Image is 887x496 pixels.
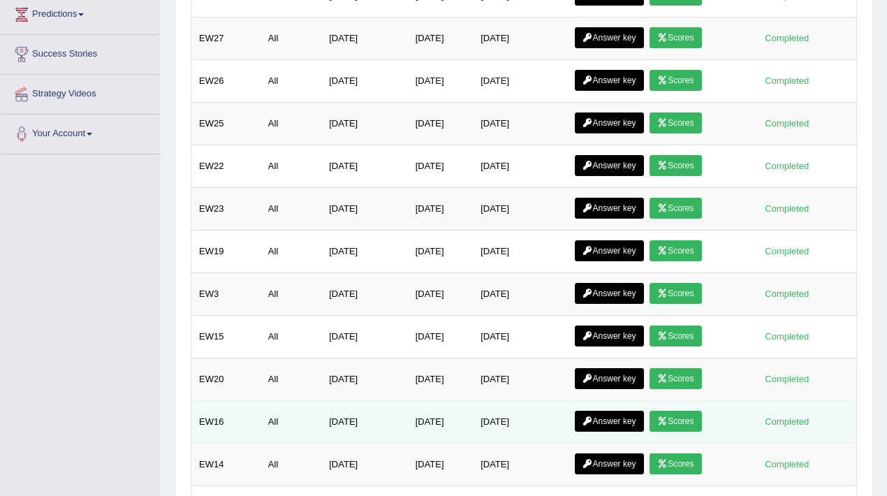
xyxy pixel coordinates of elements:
[473,358,566,400] td: [DATE]
[321,59,407,102] td: [DATE]
[473,59,566,102] td: [DATE]
[408,315,474,358] td: [DATE]
[261,315,321,358] td: All
[575,283,644,304] a: Answer key
[191,443,261,486] td: EW14
[1,35,160,70] a: Success Stories
[760,159,814,173] div: Completed
[473,145,566,187] td: [DATE]
[408,443,474,486] td: [DATE]
[321,443,407,486] td: [DATE]
[408,230,474,272] td: [DATE]
[575,368,644,389] a: Answer key
[650,27,701,48] a: Scores
[191,400,261,443] td: EW16
[650,112,701,133] a: Scores
[191,102,261,145] td: EW25
[408,145,474,187] td: [DATE]
[408,59,474,102] td: [DATE]
[575,70,644,91] a: Answer key
[575,326,644,347] a: Answer key
[261,187,321,230] td: All
[191,17,261,59] td: EW27
[321,272,407,315] td: [DATE]
[760,31,814,45] div: Completed
[575,155,644,176] a: Answer key
[575,27,644,48] a: Answer key
[473,102,566,145] td: [DATE]
[575,453,644,474] a: Answer key
[321,358,407,400] td: [DATE]
[473,315,566,358] td: [DATE]
[191,59,261,102] td: EW26
[408,187,474,230] td: [DATE]
[760,201,814,216] div: Completed
[760,372,814,386] div: Completed
[760,73,814,88] div: Completed
[760,116,814,131] div: Completed
[575,198,644,219] a: Answer key
[473,17,566,59] td: [DATE]
[760,414,814,429] div: Completed
[473,443,566,486] td: [DATE]
[261,443,321,486] td: All
[191,145,261,187] td: EW22
[650,70,701,91] a: Scores
[191,187,261,230] td: EW23
[321,315,407,358] td: [DATE]
[261,17,321,59] td: All
[261,102,321,145] td: All
[191,230,261,272] td: EW19
[650,326,701,347] a: Scores
[408,17,474,59] td: [DATE]
[321,230,407,272] td: [DATE]
[650,411,701,432] a: Scores
[473,187,566,230] td: [DATE]
[261,145,321,187] td: All
[408,400,474,443] td: [DATE]
[321,187,407,230] td: [DATE]
[191,358,261,400] td: EW20
[261,400,321,443] td: All
[261,59,321,102] td: All
[575,112,644,133] a: Answer key
[408,358,474,400] td: [DATE]
[321,17,407,59] td: [DATE]
[650,240,701,261] a: Scores
[760,457,814,472] div: Completed
[473,272,566,315] td: [DATE]
[760,244,814,258] div: Completed
[321,400,407,443] td: [DATE]
[321,145,407,187] td: [DATE]
[473,230,566,272] td: [DATE]
[650,198,701,219] a: Scores
[191,272,261,315] td: EW3
[261,358,321,400] td: All
[650,155,701,176] a: Scores
[321,102,407,145] td: [DATE]
[1,115,160,149] a: Your Account
[261,230,321,272] td: All
[1,75,160,110] a: Strategy Videos
[760,286,814,301] div: Completed
[408,102,474,145] td: [DATE]
[650,453,701,474] a: Scores
[575,240,644,261] a: Answer key
[191,315,261,358] td: EW15
[650,283,701,304] a: Scores
[473,400,566,443] td: [DATE]
[575,411,644,432] a: Answer key
[650,368,701,389] a: Scores
[408,272,474,315] td: [DATE]
[261,272,321,315] td: All
[760,329,814,344] div: Completed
